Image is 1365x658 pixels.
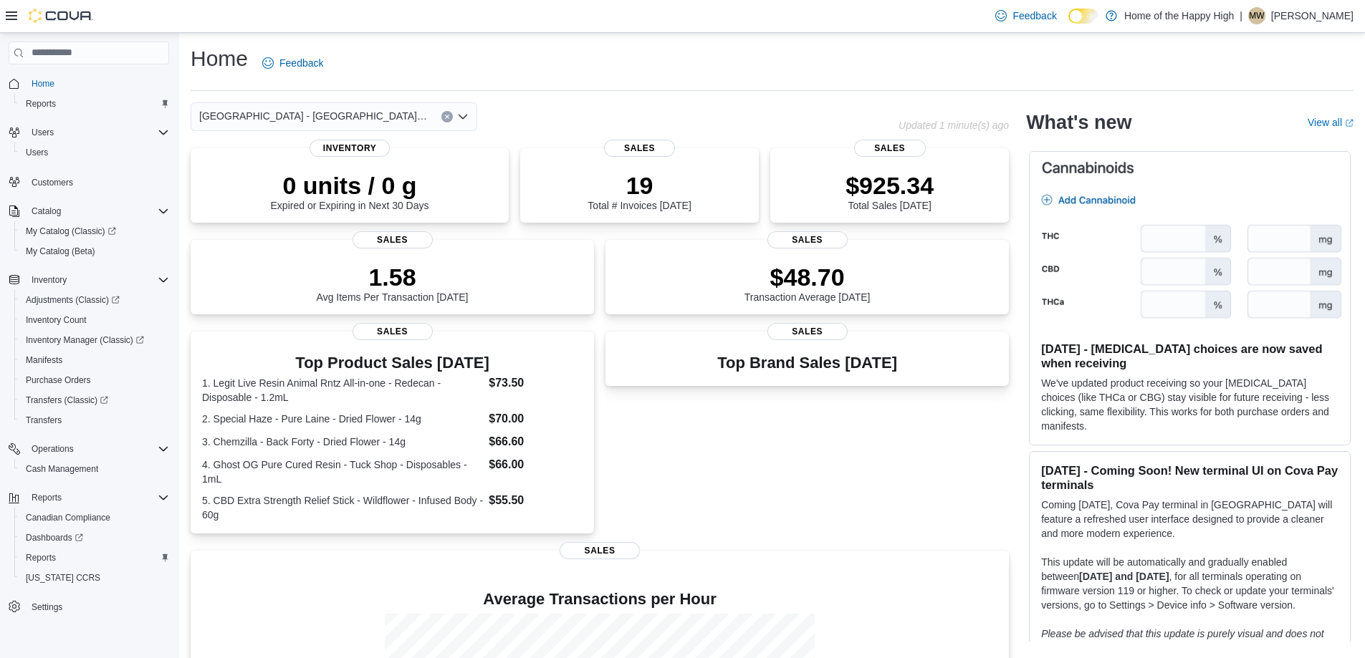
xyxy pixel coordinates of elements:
[20,95,62,112] a: Reports
[26,271,72,289] button: Inventory
[1240,7,1242,24] p: |
[32,492,62,503] span: Reports
[271,171,429,211] div: Expired or Expiring in Next 30 Days
[26,374,91,386] span: Purchase Orders
[26,552,56,563] span: Reports
[604,140,676,157] span: Sales
[20,529,89,546] a: Dashboards
[20,243,101,260] a: My Catalog (Beta)
[20,352,68,369] a: Manifests
[271,171,429,200] p: 0 units / 0 g
[32,443,74,455] span: Operations
[3,171,175,192] button: Customers
[14,390,175,410] a: Transfers (Classic)
[20,412,169,429] span: Transfers
[1068,9,1098,24] input: Dark Mode
[3,439,175,459] button: Operations
[26,334,144,346] span: Inventory Manager (Classic)
[257,49,329,77] a: Feedback
[202,354,583,372] h3: Top Product Sales [DATE]
[26,74,169,92] span: Home
[20,392,114,409] a: Transfers (Classic)
[560,542,640,559] span: Sales
[20,332,169,349] span: Inventory Manager (Classic)
[14,330,175,350] a: Inventory Manager (Classic)
[26,599,68,616] a: Settings
[26,98,56,110] span: Reports
[3,122,175,142] button: Users
[26,271,169,289] span: Inventory
[26,203,67,220] button: Catalog
[353,323,433,340] span: Sales
[26,354,62,366] span: Manifests
[489,410,583,427] dd: $70.00
[14,548,175,568] button: Reports
[26,440,80,458] button: Operations
[26,246,95,257] span: My Catalog (Beta)
[3,488,175,508] button: Reports
[202,493,483,522] dt: 5. CBD Extra Strength Relief Stick - Wildflower - Infused Body - 60g
[26,440,169,458] span: Operations
[26,294,120,306] span: Adjustments (Classic)
[20,243,169,260] span: My Catalog (Beta)
[26,226,116,237] span: My Catalog (Classic)
[14,370,175,390] button: Purchase Orders
[20,95,169,112] span: Reports
[20,372,97,389] a: Purchase Orders
[14,459,175,479] button: Cash Management
[854,140,926,157] span: Sales
[1249,7,1264,24] span: MW
[489,492,583,509] dd: $55.50
[489,433,583,450] dd: $66.60
[767,231,848,248] span: Sales
[20,569,169,586] span: Washington CCRS
[14,350,175,370] button: Manifests
[202,412,483,426] dt: 2. Special Haze - Pure Laine - Dried Flower - 14g
[191,44,248,73] h1: Home
[202,435,483,449] dt: 3. Chemzilla - Back Forty - Dried Flower - 14g
[846,171,934,200] p: $925.34
[3,201,175,221] button: Catalog
[441,111,453,122] button: Clear input
[588,171,691,211] div: Total # Invoices [DATE]
[14,568,175,588] button: [US_STATE] CCRS
[14,290,175,310] a: Adjustments (Classic)
[14,94,175,114] button: Reports
[32,127,54,138] span: Users
[20,549,62,566] a: Reports
[457,111,469,122] button: Open list of options
[20,549,169,566] span: Reports
[32,274,67,286] span: Inventory
[20,352,169,369] span: Manifests
[20,372,169,389] span: Purchase Orders
[14,142,175,163] button: Users
[26,512,110,523] span: Canadian Compliance
[199,107,427,125] span: [GEOGRAPHIC_DATA] - [GEOGRAPHIC_DATA] - Fire & Flower
[1041,376,1338,433] p: We've updated product receiving so your [MEDICAL_DATA] choices (like THCa or CBG) stay visible fo...
[20,291,125,309] a: Adjustments (Classic)
[20,223,169,240] span: My Catalog (Classic)
[14,310,175,330] button: Inventory Count
[1124,7,1234,24] p: Home of the Happy High
[20,311,169,329] span: Inventory Count
[14,410,175,430] button: Transfers
[899,120,1009,131] p: Updated 1 minute(s) ago
[20,460,104,478] a: Cash Management
[744,263,871,291] p: $48.70
[353,231,433,248] span: Sales
[20,412,67,429] a: Transfers
[26,415,62,426] span: Transfers
[3,270,175,290] button: Inventory
[489,374,583,392] dd: $73.50
[3,596,175,617] button: Settings
[26,173,169,190] span: Customers
[26,203,169,220] span: Catalog
[20,569,106,586] a: [US_STATE] CCRS
[744,263,871,303] div: Transaction Average [DATE]
[1041,628,1324,654] em: Please be advised that this update is purely visual and does not impact payment functionality.
[26,395,108,406] span: Transfers (Classic)
[3,73,175,94] button: Home
[14,508,175,528] button: Canadian Compliance
[32,601,62,613] span: Settings
[26,489,67,506] button: Reports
